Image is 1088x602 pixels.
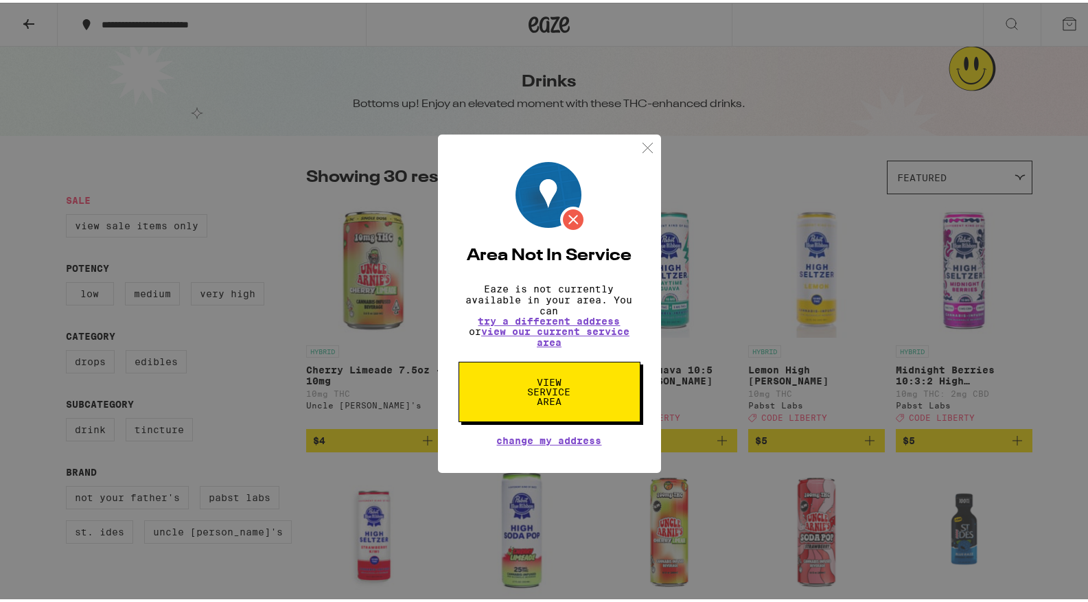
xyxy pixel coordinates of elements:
span: View Service Area [514,375,585,404]
img: close.svg [639,137,656,154]
button: Change My Address [497,433,602,443]
a: View Service Area [459,374,640,385]
button: View Service Area [459,359,640,419]
img: Location [516,159,586,230]
a: view our current service area [481,323,629,345]
button: try a different address [478,314,621,323]
h2: Area Not In Service [459,245,640,262]
p: Eaze is not currently available in your area. You can or [459,281,640,345]
span: Hi. Need any help? [8,10,99,21]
